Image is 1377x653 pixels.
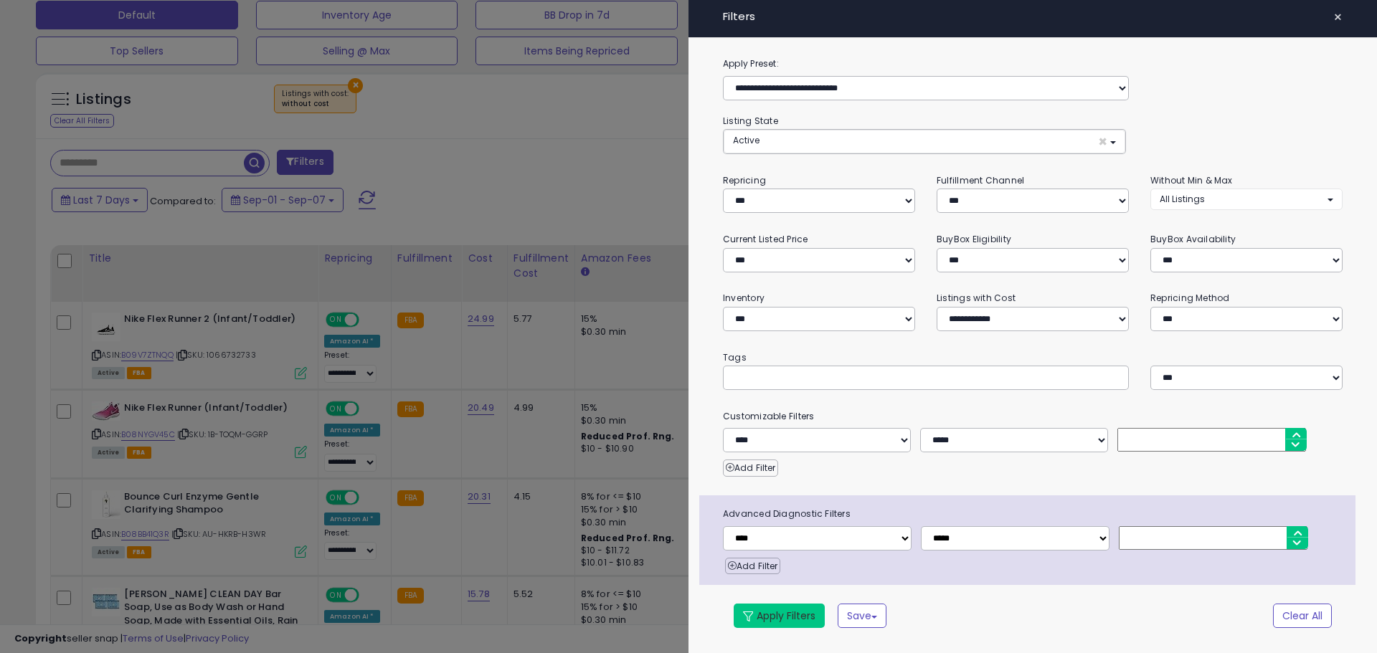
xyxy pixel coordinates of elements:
button: Add Filter [723,459,778,477]
h4: Filters [723,11,1343,23]
button: Active × [724,130,1125,153]
button: Save [838,604,886,628]
small: Listing State [723,115,778,127]
small: Fulfillment Channel [937,174,1024,186]
small: Without Min & Max [1150,174,1233,186]
span: All Listings [1160,193,1205,205]
button: Add Filter [725,558,780,575]
small: Repricing Method [1150,292,1230,304]
button: Clear All [1273,604,1332,628]
small: Customizable Filters [712,409,1353,424]
label: Apply Preset: [712,56,1353,72]
small: Listings with Cost [937,292,1016,304]
small: Repricing [723,174,766,186]
small: Current Listed Price [723,233,808,245]
small: BuyBox Eligibility [937,233,1011,245]
button: All Listings [1150,189,1343,209]
small: Tags [712,350,1353,366]
button: Apply Filters [734,604,825,628]
span: Advanced Diagnostic Filters [712,506,1355,522]
button: × [1328,7,1348,27]
small: BuyBox Availability [1150,233,1236,245]
small: Inventory [723,292,765,304]
span: Active [733,134,760,146]
span: × [1333,7,1343,27]
span: × [1098,134,1107,149]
